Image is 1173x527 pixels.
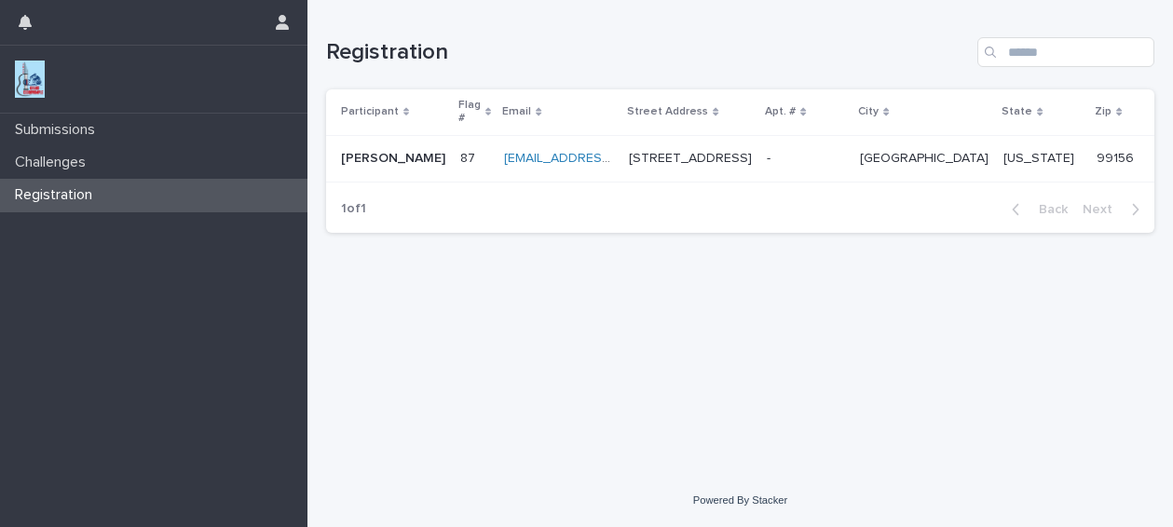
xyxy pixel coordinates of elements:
[504,152,715,165] a: [EMAIL_ADDRESS][DOMAIN_NAME]
[341,101,399,122] p: Participant
[627,101,708,122] p: Street Address
[1083,203,1124,216] span: Next
[7,121,110,139] p: Submissions
[860,147,992,167] p: [GEOGRAPHIC_DATA]
[502,101,531,122] p: Email
[341,147,449,167] p: [PERSON_NAME]
[629,147,756,167] p: 664 Kentr Creek Lane
[693,494,787,506] a: Powered By Stacker
[15,61,45,98] img: jxsLJbdS1eYBI7rVAS4p
[326,39,970,66] h1: Registration
[858,101,879,122] p: City
[7,186,107,204] p: Registration
[1028,203,1068,216] span: Back
[767,147,774,167] p: -
[460,147,479,167] p: 87
[1075,201,1154,218] button: Next
[1097,147,1138,167] p: 99156
[1002,101,1032,122] p: State
[1003,147,1078,167] p: [US_STATE]
[326,186,381,232] p: 1 of 1
[997,201,1075,218] button: Back
[977,37,1154,67] input: Search
[1095,101,1112,122] p: Zip
[458,95,481,129] p: Flag #
[765,101,796,122] p: Apt. #
[7,154,101,171] p: Challenges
